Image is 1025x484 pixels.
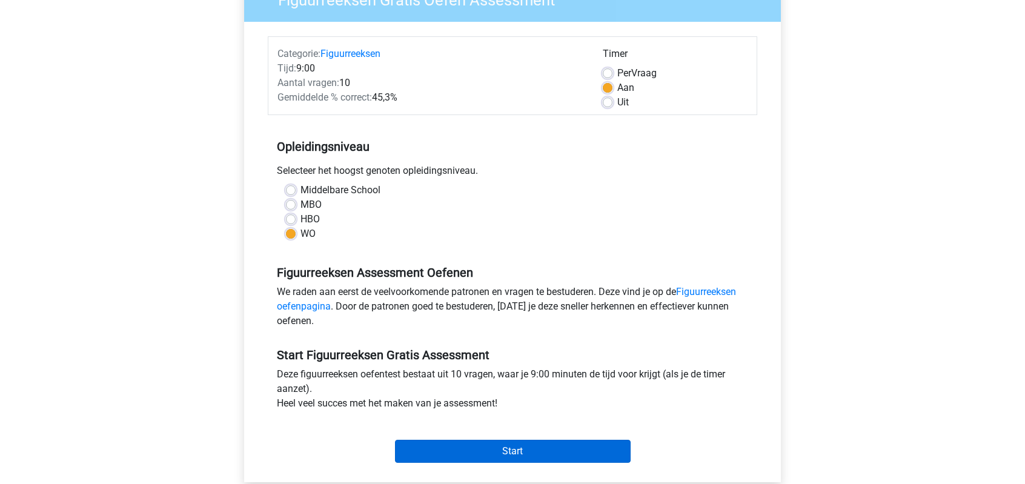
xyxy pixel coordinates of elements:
div: We raden aan eerst de veelvoorkomende patronen en vragen te bestuderen. Deze vind je op de . Door... [268,285,757,333]
div: 9:00 [268,61,594,76]
label: MBO [300,197,322,212]
label: Aan [617,81,634,95]
h5: Figuurreeksen Assessment Oefenen [277,265,748,280]
h5: Start Figuurreeksen Gratis Assessment [277,348,748,362]
label: WO [300,227,316,241]
div: 10 [268,76,594,90]
div: Selecteer het hoogst genoten opleidingsniveau. [268,164,757,183]
h5: Opleidingsniveau [277,134,748,159]
input: Start [395,440,631,463]
label: Vraag [617,66,657,81]
span: Tijd: [277,62,296,74]
span: Categorie: [277,48,320,59]
div: Deze figuurreeksen oefentest bestaat uit 10 vragen, waar je 9:00 minuten de tijd voor krijgt (als... [268,367,757,416]
div: Timer [603,47,748,66]
span: Aantal vragen: [277,77,339,88]
a: Figuurreeksen [320,48,380,59]
label: HBO [300,212,320,227]
span: Gemiddelde % correct: [277,91,372,103]
label: Uit [617,95,629,110]
label: Middelbare School [300,183,380,197]
div: 45,3% [268,90,594,105]
span: Per [617,67,631,79]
